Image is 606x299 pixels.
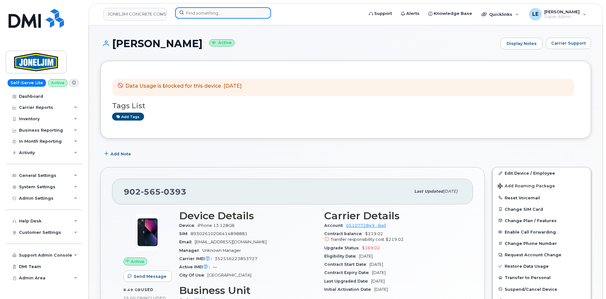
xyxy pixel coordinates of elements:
[324,254,359,259] span: Eligibility Date
[125,83,221,89] span: Data Usage is blocked for this device
[134,273,167,279] span: Send Message
[544,14,580,19] span: Super Admin
[195,240,267,244] span: [EMAIL_ADDRESS][DOMAIN_NAME]
[374,10,392,17] span: Support
[141,187,161,196] span: 565
[324,287,374,292] span: Initial Activation Date
[324,231,365,236] span: Contract balance
[396,7,424,20] a: Alerts
[493,167,591,179] a: Edit Device / Employee
[207,273,251,277] span: [GEOGRAPHIC_DATA]
[359,254,373,259] span: [DATE]
[489,12,512,17] span: Quicklinks
[324,231,462,243] span: $219.02
[124,187,186,196] span: 902
[546,38,591,49] button: Carrier Support
[551,40,586,46] span: Carrier Support
[477,8,523,21] div: Quicklinks
[141,287,154,292] span: used
[324,279,371,283] span: Last Upgraded Date
[324,270,372,275] span: Contract Expiry Date
[112,102,579,110] h3: Tags List
[346,223,386,228] a: 0510772849 - Bell
[161,187,186,196] span: 0393
[191,231,248,236] span: 89302610206414898881
[501,38,543,50] a: Display Notes
[215,256,257,261] span: 352556223853727
[179,265,213,269] span: Active IMEI
[324,262,369,267] span: Contract Start Date
[179,240,195,244] span: Email
[434,10,472,17] span: Knowledge Base
[364,7,396,20] a: Support
[372,270,386,275] span: [DATE]
[100,38,497,49] h1: [PERSON_NAME]
[179,285,317,296] h3: Business Unit
[324,223,346,228] span: Account
[324,246,362,250] span: Upgrade Status
[209,39,235,47] small: Active
[110,151,131,157] span: Add Note
[213,265,217,269] span: —
[369,262,383,267] span: [DATE]
[129,213,167,251] img: image20231002-3703462-1ig824h.jpeg
[493,283,591,295] button: Suspend/Cancel Device
[123,288,141,292] span: 8.49 GB
[525,8,591,21] div: Logan Ellison
[131,259,144,265] span: Active
[386,237,404,242] span: $219.02
[112,113,144,121] a: Add tags
[179,273,207,277] span: City Of Use
[100,148,136,159] button: Add Note
[493,272,591,283] button: Transfer to Personal
[505,287,557,291] span: Suspend/Cancel Device
[104,8,167,21] a: JONELJIM CONCRETE CONSTRUCTION
[493,179,591,192] button: Add Roaming Package
[505,230,556,234] span: Enable Call Forwarding
[179,256,215,261] span: Carrier IMEI
[493,226,591,238] button: Enable Call Forwarding
[424,7,477,20] a: Knowledge Base
[544,9,580,14] span: [PERSON_NAME]
[175,7,271,19] input: Find something...
[498,184,555,190] span: Add Roaming Package
[179,231,191,236] span: SIM
[179,210,317,221] h3: Device Details
[331,237,384,242] span: Transfer responsibility cost
[374,287,388,292] span: [DATE]
[505,218,557,223] span: Change Plan / Features
[179,223,198,228] span: Device
[202,248,241,253] span: Unknown Manager
[224,83,242,89] span: [DATE]
[532,10,539,18] span: LE
[406,10,420,17] span: Alerts
[198,223,235,228] span: iPhone 13 128GB
[362,246,380,250] span: $169.02
[493,203,591,215] button: Change SIM Card
[493,238,591,249] button: Change Phone Number
[371,279,385,283] span: [DATE]
[493,192,591,203] button: Reset Voicemail
[123,271,172,282] button: Send Message
[493,260,591,272] a: Restore Data Usage
[443,189,458,194] span: [DATE]
[414,189,443,194] span: Last updated
[493,249,591,260] button: Request Account Change
[179,248,202,253] span: Manager
[324,210,462,221] h3: Carrier Details
[493,215,591,226] button: Change Plan / Features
